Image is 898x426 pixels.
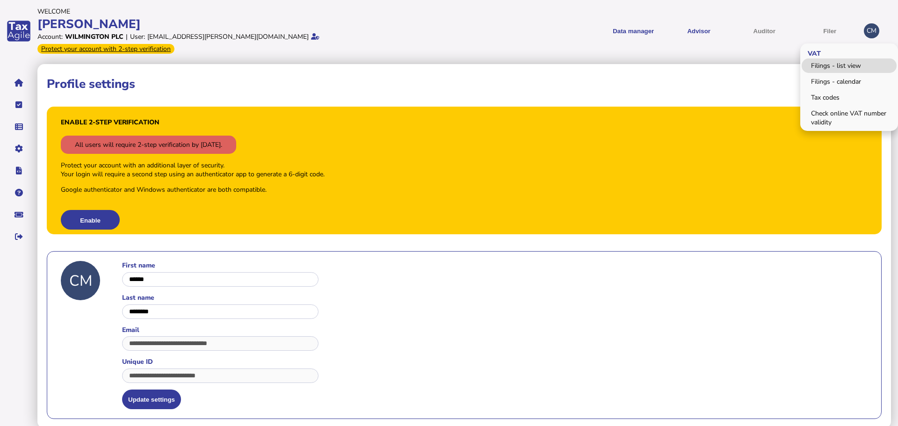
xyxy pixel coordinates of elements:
button: Filer [800,20,859,43]
button: Manage settings [9,139,29,159]
button: Help pages [9,183,29,202]
menu: navigate products [451,20,860,43]
i: Email verified [311,33,319,40]
div: [EMAIL_ADDRESS][PERSON_NAME][DOMAIN_NAME] [147,32,309,41]
div: Your login will require a second step using an authenticator app to generate a 6-digit code. [61,170,325,179]
div: [PERSON_NAME] [37,16,446,32]
label: First name [122,261,319,270]
a: Filings - list view [802,58,897,73]
a: Tax codes [802,90,897,105]
div: Protect your account with an additional layer of security. [61,161,224,170]
button: Shows a dropdown of Data manager options [604,20,663,43]
button: Auditor [735,20,794,43]
button: Tasks [9,95,29,115]
span: VAT [800,42,826,64]
button: Update settings [122,390,181,409]
div: User: [130,32,145,41]
h3: Enable 2-step verification [61,118,159,127]
div: | [126,32,128,41]
a: Check online VAT number validity [802,106,897,130]
label: Unique ID [122,357,319,366]
button: Enable [61,210,120,230]
button: Sign out [9,227,29,246]
p: Google authenticator and Windows authenticator are both compatible. [61,185,267,194]
button: Data manager [9,117,29,137]
div: Wilmington Plc [65,32,123,41]
div: Account: [37,32,63,41]
div: All users will require 2-step verification by [DATE]. [61,136,236,154]
button: Shows a dropdown of VAT Advisor options [669,20,728,43]
label: Email [122,325,319,334]
label: Last name [122,293,319,302]
h1: Profile settings [47,76,135,92]
div: CM [61,261,100,300]
button: Home [9,73,29,93]
button: Developer hub links [9,161,29,181]
a: Filings - calendar [802,74,897,89]
div: Profile settings [864,23,879,39]
button: Raise a support ticket [9,205,29,224]
div: Welcome [37,7,446,16]
div: From Oct 1, 2025, 2-step verification will be required to login. Set it up now... [37,44,174,54]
